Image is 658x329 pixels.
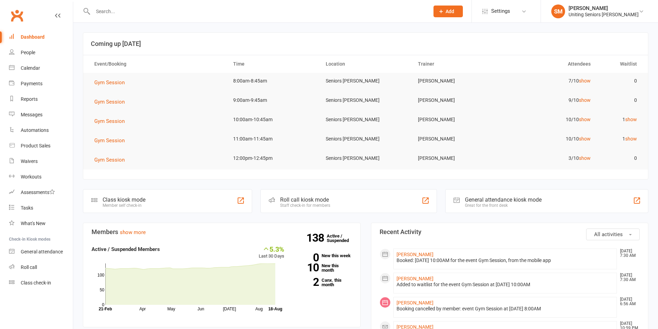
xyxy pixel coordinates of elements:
a: Dashboard [9,29,73,45]
div: Dashboard [21,34,45,40]
button: Gym Session [94,156,130,164]
span: Gym Session [94,79,125,86]
a: show [625,136,637,142]
a: Messages [9,107,73,123]
a: People [9,45,73,60]
th: Location [320,55,412,73]
span: Gym Session [94,99,125,105]
a: show [579,78,591,84]
div: Messages [21,112,42,117]
td: 1 [597,131,643,147]
td: 10:00am-10:45am [227,112,320,128]
div: Class check-in [21,280,51,286]
div: Product Sales [21,143,50,148]
td: 0 [597,73,643,89]
div: What's New [21,221,46,226]
a: [PERSON_NAME] [397,300,433,306]
a: show [579,97,591,103]
a: Clubworx [8,7,26,24]
td: 0 [597,150,643,166]
a: [PERSON_NAME] [397,276,433,281]
a: Waivers [9,154,73,169]
td: 8:00am-8:45am [227,73,320,89]
div: Automations [21,127,49,133]
td: 9:00am-9:45am [227,92,320,108]
div: Tasks [21,205,33,211]
td: 7/10 [504,73,597,89]
td: Seniors [PERSON_NAME] [320,150,412,166]
a: Automations [9,123,73,138]
strong: Active / Suspended Members [92,246,160,252]
th: Event/Booking [88,55,227,73]
button: All activities [586,229,640,240]
div: Roll call [21,264,37,270]
div: Last 30 Days [259,245,284,260]
td: 11:00am-11:45am [227,131,320,147]
div: Calendar [21,65,40,71]
a: 2Canx. this month [295,278,352,287]
div: General attendance [21,249,63,254]
h3: Members [92,229,352,235]
a: Product Sales [9,138,73,154]
div: Class kiosk mode [103,196,145,203]
td: Seniors [PERSON_NAME] [320,92,412,108]
th: Trainer [412,55,504,73]
a: What's New [9,216,73,231]
div: Member self check-in [103,203,145,208]
div: Great for the front desk [465,203,542,208]
td: [PERSON_NAME] [412,112,504,128]
strong: 138 [306,233,327,243]
td: [PERSON_NAME] [412,150,504,166]
td: 3/10 [504,150,597,166]
time: [DATE] 7:30 AM [617,249,639,258]
div: Staff check-in for members [280,203,330,208]
span: All activities [594,231,623,238]
span: Gym Session [94,118,125,124]
a: Tasks [9,200,73,216]
h3: Coming up [DATE] [91,40,640,47]
th: Waitlist [597,55,643,73]
span: Gym Session [94,157,125,163]
input: Search... [91,7,425,16]
button: Gym Session [94,98,130,106]
a: show more [120,229,146,235]
div: Uniting Seniors [PERSON_NAME] [569,11,639,18]
td: Seniors [PERSON_NAME] [320,131,412,147]
a: Calendar [9,60,73,76]
td: 1 [597,112,643,128]
button: Gym Session [94,78,130,87]
a: show [625,117,637,122]
a: 10New this month [295,263,352,272]
td: [PERSON_NAME] [412,73,504,89]
td: 9/10 [504,92,597,108]
div: Roll call kiosk mode [280,196,330,203]
a: 138Active / Suspended [327,229,357,248]
div: Assessments [21,190,55,195]
button: Add [433,6,463,17]
div: General attendance kiosk mode [465,196,542,203]
button: Gym Session [94,117,130,125]
button: Gym Session [94,136,130,145]
td: Seniors [PERSON_NAME] [320,73,412,89]
strong: 0 [295,252,319,263]
div: Reports [21,96,38,102]
td: [PERSON_NAME] [412,92,504,108]
time: [DATE] 7:30 AM [617,273,639,282]
a: 0New this week [295,253,352,258]
div: Payments [21,81,42,86]
div: Waivers [21,158,38,164]
strong: 2 [295,277,319,287]
a: Roll call [9,260,73,275]
a: General attendance kiosk mode [9,244,73,260]
a: show [579,117,591,122]
div: Booking cancelled by member: event Gym Session at [DATE] 8:00AM [397,306,614,312]
td: 10/10 [504,112,597,128]
td: 10/10 [504,131,597,147]
a: Payments [9,76,73,91]
div: Added to waitlist for the event Gym Session at [DATE] 10:00AM [397,282,614,288]
td: [PERSON_NAME] [412,131,504,147]
div: [PERSON_NAME] [569,5,639,11]
span: Settings [491,3,510,19]
a: Reports [9,91,73,107]
div: Booked: [DATE] 10:00AM for the event Gym Session, from the mobile app [397,258,614,263]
